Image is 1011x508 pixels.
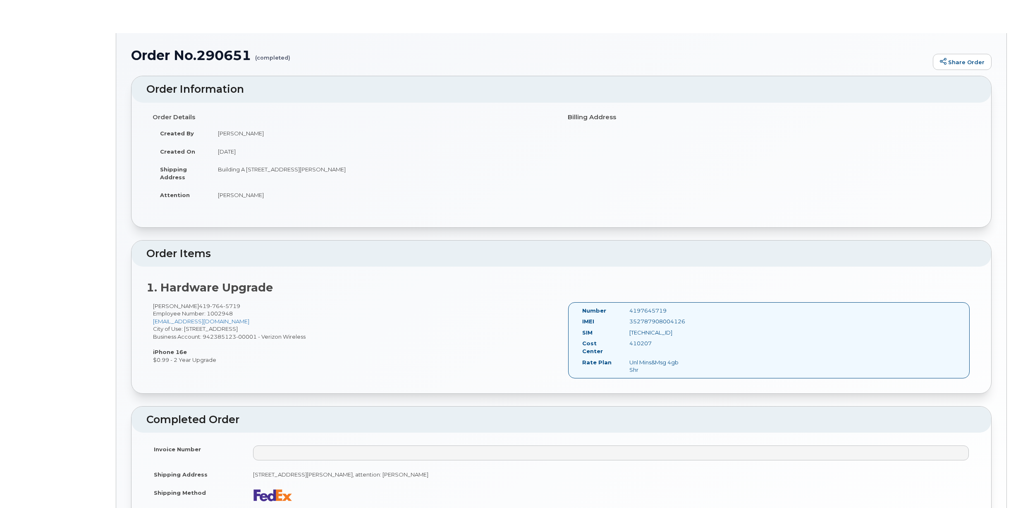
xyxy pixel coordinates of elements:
[255,48,290,61] small: (completed)
[153,349,187,355] strong: iPhone 16e
[210,160,555,186] td: Building A [STREET_ADDRESS][PERSON_NAME]
[223,303,240,309] span: 5719
[933,54,992,70] a: Share Order
[582,318,594,325] label: IMEI
[246,465,976,484] td: [STREET_ADDRESS][PERSON_NAME], attention: [PERSON_NAME]
[253,489,293,501] img: fedex-bc01427081be8802e1fb5a1adb1132915e58a0589d7a9405a0dcbe1127be6add.png
[146,414,976,426] h2: Completed Order
[582,339,617,355] label: Cost Center
[154,471,208,479] label: Shipping Address
[582,307,606,315] label: Number
[210,142,555,161] td: [DATE]
[131,48,929,63] h1: Order No.290651
[210,186,555,204] td: [PERSON_NAME]
[153,114,555,121] h4: Order Details
[153,318,249,325] a: [EMAIL_ADDRESS][DOMAIN_NAME]
[582,359,612,366] label: Rate Plan
[146,302,562,364] div: [PERSON_NAME] City of Use: [STREET_ADDRESS] Business Account: 942385123-00001 - Verizon Wireless ...
[154,489,206,497] label: Shipping Method
[153,310,233,317] span: Employee Number: 1002948
[210,303,223,309] span: 764
[160,148,195,155] strong: Created On
[582,329,593,337] label: SIM
[199,303,240,309] span: 419
[146,248,976,260] h2: Order Items
[623,318,689,325] div: 352787908004126
[160,130,194,137] strong: Created By
[146,281,273,294] strong: 1. Hardware Upgrade
[210,124,555,142] td: [PERSON_NAME]
[623,359,689,374] div: Unl Mins&Msg 4gb Shr
[154,445,201,453] label: Invoice Number
[160,166,187,181] strong: Shipping Address
[623,339,689,347] div: 410207
[623,307,689,315] div: 4197645719
[623,329,689,337] div: [TECHNICAL_ID]
[160,192,190,198] strong: Attention
[568,114,970,121] h4: Billing Address
[146,84,976,95] h2: Order Information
